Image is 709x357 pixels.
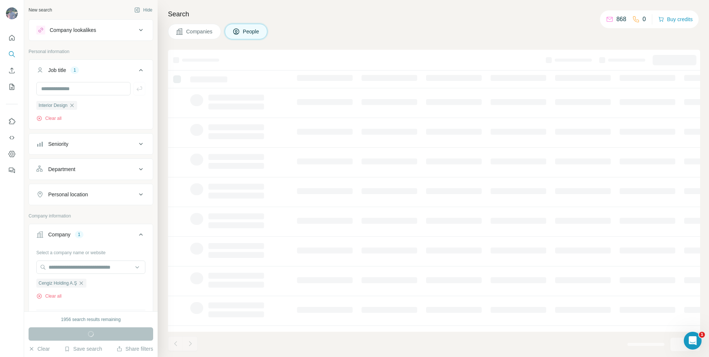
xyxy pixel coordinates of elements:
button: Personal location [29,186,153,203]
iframe: Intercom live chat [684,332,702,350]
button: Buy credits [658,14,693,24]
span: Cengiz Holding A.Ş [39,280,77,286]
button: Clear all [36,115,62,122]
button: Company1 [29,226,153,246]
p: Company information [29,213,153,219]
div: Department [48,166,75,173]
img: Avatar [6,7,18,19]
button: My lists [6,80,18,94]
span: 1 [699,332,705,338]
button: Save search [64,345,102,353]
button: Clear [29,345,50,353]
div: 1 [75,231,83,238]
div: Seniority [48,140,68,148]
button: Use Surfe on LinkedIn [6,115,18,128]
span: People [243,28,260,35]
button: Hide [129,4,158,16]
div: New search [29,7,52,13]
button: Use Surfe API [6,131,18,144]
button: Clear all [36,293,62,299]
button: Quick start [6,31,18,45]
p: Personal information [29,48,153,55]
button: Job title1 [29,61,153,82]
button: Seniority [29,135,153,153]
p: 868 [616,15,626,24]
button: Feedback [6,164,18,177]
div: Company lookalikes [50,26,96,34]
div: 1 [70,67,79,73]
div: Company [48,231,70,238]
span: Companies [186,28,213,35]
div: 1956 search results remaining [61,316,121,323]
button: Search [6,48,18,61]
h4: Search [168,9,700,19]
div: Job title [48,66,66,74]
button: Share filters [116,345,153,353]
p: 0 [643,15,646,24]
button: Department [29,160,153,178]
div: Personal location [48,191,88,198]
button: Company lookalikes [29,21,153,39]
div: Select a company name or website [36,246,145,256]
button: Enrich CSV [6,64,18,77]
button: Dashboard [6,147,18,161]
span: Interior Design [39,102,67,109]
